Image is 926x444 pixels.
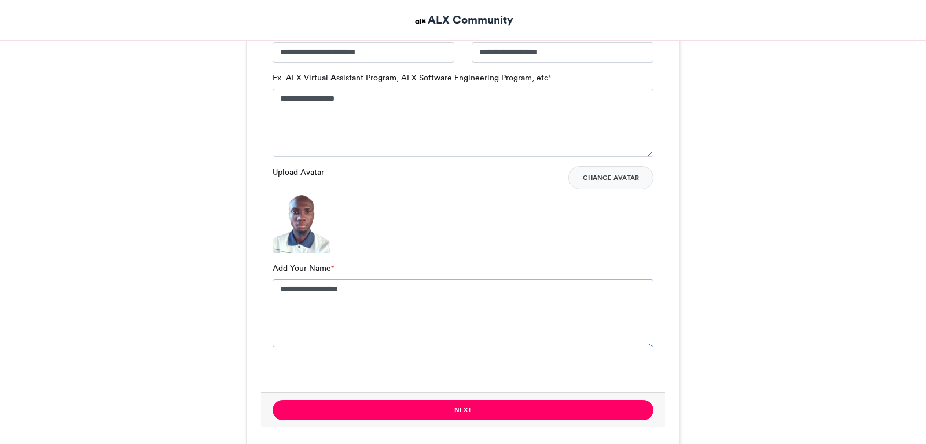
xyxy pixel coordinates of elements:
a: ALX Community [413,12,513,28]
button: Change Avatar [568,166,653,189]
label: Ex. ALX Virtual Assistant Program, ALX Software Engineering Program, etc [273,72,551,84]
button: Next [273,400,653,420]
img: ALX Community [413,14,428,28]
img: 1758896634.77-b2dcae4267c1926e4edbba7f5065fdc4d8f11412.png [273,195,330,253]
label: Add Your Name [273,262,334,274]
label: Upload Avatar [273,166,324,178]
